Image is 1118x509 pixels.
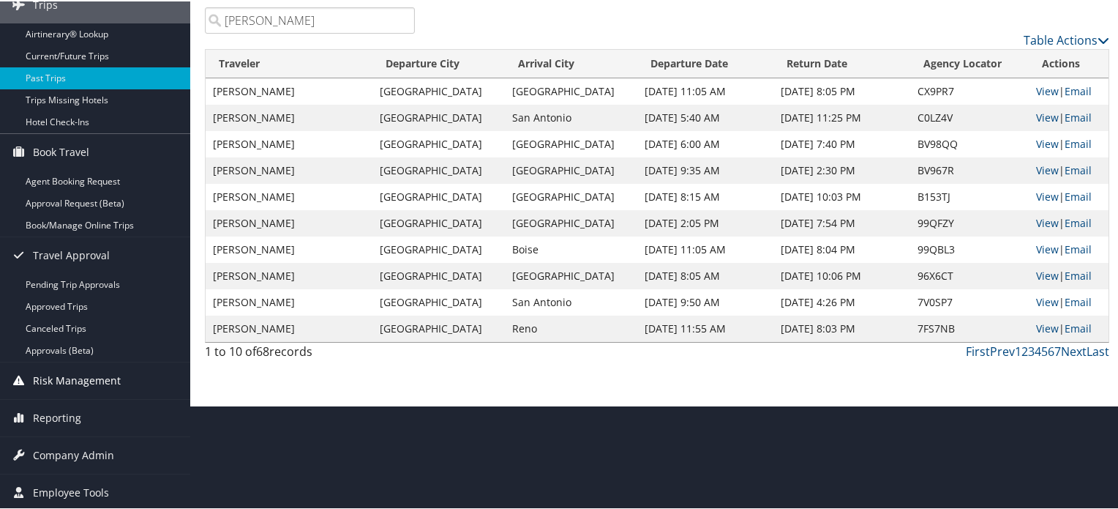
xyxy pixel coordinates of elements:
th: Arrival City: activate to sort column ascending [505,48,637,77]
td: [DATE] 11:55 AM [637,314,773,341]
span: Book Travel [33,133,89,169]
a: View [1036,83,1059,97]
td: San Antonio [505,288,637,314]
a: View [1036,109,1059,123]
th: Actions [1029,48,1108,77]
td: 99QBL3 [910,235,1029,261]
span: 68 [256,342,269,358]
td: [PERSON_NAME] [206,156,372,182]
a: 4 [1035,342,1041,358]
td: [DATE] 10:03 PM [773,182,910,209]
td: [DATE] 8:04 PM [773,235,910,261]
td: | [1029,314,1108,341]
td: [PERSON_NAME] [206,182,372,209]
td: | [1029,182,1108,209]
td: [DATE] 7:40 PM [773,130,910,156]
td: [GEOGRAPHIC_DATA] [372,288,505,314]
td: [DATE] 9:50 AM [637,288,773,314]
td: [DATE] 8:15 AM [637,182,773,209]
a: View [1036,162,1059,176]
td: [PERSON_NAME] [206,235,372,261]
a: Email [1065,162,1092,176]
a: View [1036,188,1059,202]
div: 1 to 10 of records [205,341,415,366]
a: Last [1087,342,1109,358]
td: [DATE] 8:05 AM [637,261,773,288]
td: [PERSON_NAME] [206,103,372,130]
a: View [1036,320,1059,334]
td: [PERSON_NAME] [206,77,372,103]
td: [DATE] 7:54 PM [773,209,910,235]
a: Email [1065,109,1092,123]
td: [PERSON_NAME] [206,314,372,341]
a: Email [1065,188,1092,202]
span: Company Admin [33,436,114,472]
a: Email [1065,135,1092,149]
td: 7V0SP7 [910,288,1029,314]
td: [GEOGRAPHIC_DATA] [372,314,505,341]
a: First [966,342,990,358]
td: [DATE] 2:30 PM [773,156,910,182]
a: 2 [1021,342,1028,358]
td: [GEOGRAPHIC_DATA] [372,209,505,235]
td: [GEOGRAPHIC_DATA] [505,130,637,156]
th: Departure Date: activate to sort column ascending [637,48,773,77]
td: 96X6CT [910,261,1029,288]
td: [PERSON_NAME] [206,209,372,235]
td: C0LZ4V [910,103,1029,130]
span: Risk Management [33,361,121,398]
a: View [1036,135,1059,149]
a: Email [1065,83,1092,97]
a: 1 [1015,342,1021,358]
td: [GEOGRAPHIC_DATA] [505,182,637,209]
th: Return Date: activate to sort column ascending [773,48,910,77]
input: Search Traveler or Arrival City [205,6,415,32]
td: [GEOGRAPHIC_DATA] [372,103,505,130]
td: [DATE] 2:05 PM [637,209,773,235]
th: Agency Locator: activate to sort column ascending [910,48,1029,77]
th: Departure City: activate to sort column ascending [372,48,505,77]
td: [GEOGRAPHIC_DATA] [372,130,505,156]
td: [DATE] 6:00 AM [637,130,773,156]
td: [DATE] 11:05 AM [637,235,773,261]
td: | [1029,103,1108,130]
a: View [1036,294,1059,308]
a: View [1036,215,1059,229]
td: San Antonio [505,103,637,130]
td: | [1029,288,1108,314]
td: [DATE] 8:03 PM [773,314,910,341]
td: [DATE] 11:05 AM [637,77,773,103]
td: [GEOGRAPHIC_DATA] [372,235,505,261]
a: Prev [990,342,1015,358]
a: View [1036,267,1059,281]
td: B153TJ [910,182,1029,209]
td: | [1029,77,1108,103]
td: CX9PR7 [910,77,1029,103]
td: [PERSON_NAME] [206,130,372,156]
a: 3 [1028,342,1035,358]
a: Email [1065,241,1092,255]
td: Boise [505,235,637,261]
td: [GEOGRAPHIC_DATA] [505,77,637,103]
a: Table Actions [1024,31,1109,47]
td: Reno [505,314,637,341]
td: | [1029,156,1108,182]
td: | [1029,261,1108,288]
td: [DATE] 8:05 PM [773,77,910,103]
td: [GEOGRAPHIC_DATA] [505,261,637,288]
td: [GEOGRAPHIC_DATA] [372,77,505,103]
td: | [1029,209,1108,235]
a: Email [1065,215,1092,229]
td: [PERSON_NAME] [206,261,372,288]
td: [PERSON_NAME] [206,288,372,314]
span: Reporting [33,398,81,435]
td: [GEOGRAPHIC_DATA] [372,156,505,182]
td: [DATE] 4:26 PM [773,288,910,314]
a: Email [1065,294,1092,308]
td: 7FS7NB [910,314,1029,341]
td: [DATE] 9:35 AM [637,156,773,182]
td: [DATE] 5:40 AM [637,103,773,130]
td: 99QFZY [910,209,1029,235]
td: | [1029,235,1108,261]
a: 5 [1041,342,1048,358]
